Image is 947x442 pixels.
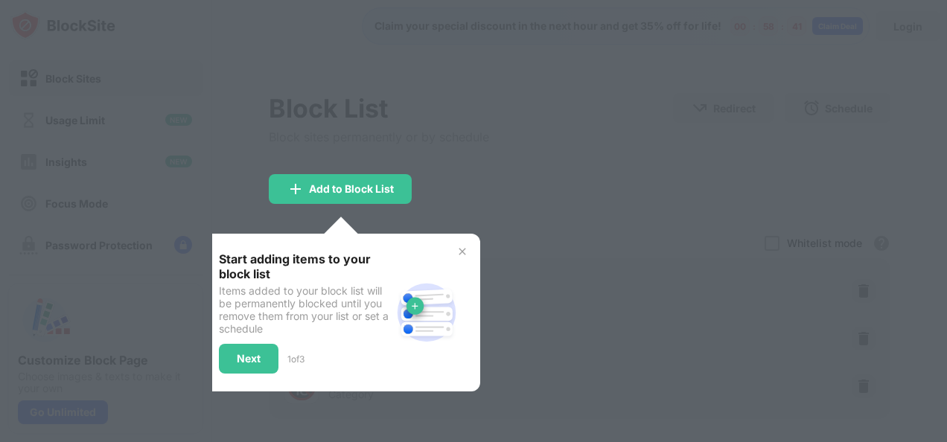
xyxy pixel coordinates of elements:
div: Add to Block List [309,183,394,195]
div: Start adding items to your block list [219,252,391,281]
img: x-button.svg [456,246,468,257]
div: Items added to your block list will be permanently blocked until you remove them from your list o... [219,284,391,335]
div: 1 of 3 [287,353,304,365]
div: Next [237,353,261,365]
img: block-site.svg [391,277,462,348]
